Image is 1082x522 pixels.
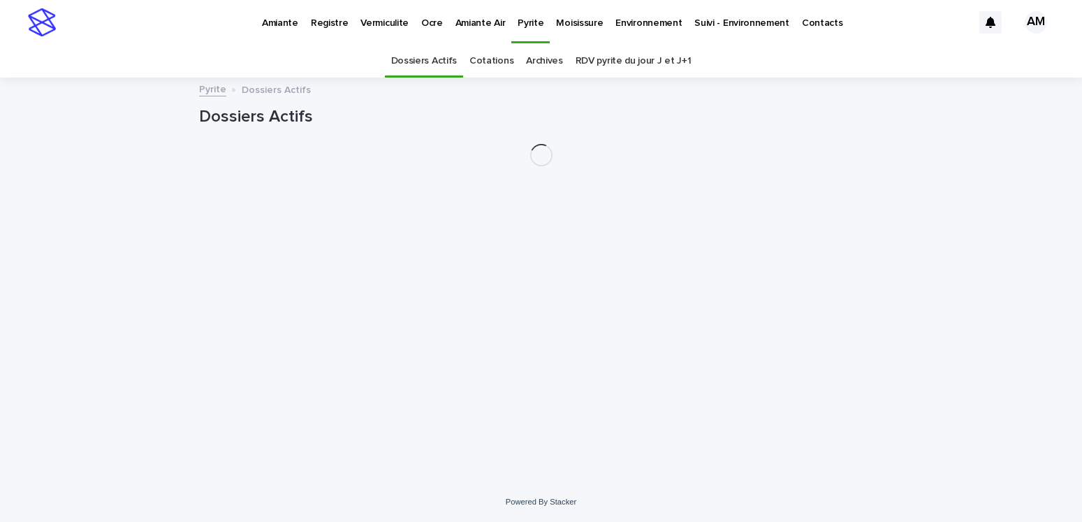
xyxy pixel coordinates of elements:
div: AM [1025,11,1047,34]
img: stacker-logo-s-only.png [28,8,56,36]
p: Dossiers Actifs [242,81,311,96]
a: Archives [526,45,563,78]
a: Cotations [469,45,513,78]
a: RDV pyrite du jour J et J+1 [576,45,692,78]
h1: Dossiers Actifs [199,107,884,127]
a: Pyrite [199,80,226,96]
a: Powered By Stacker [506,498,576,506]
a: Dossiers Actifs [391,45,457,78]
